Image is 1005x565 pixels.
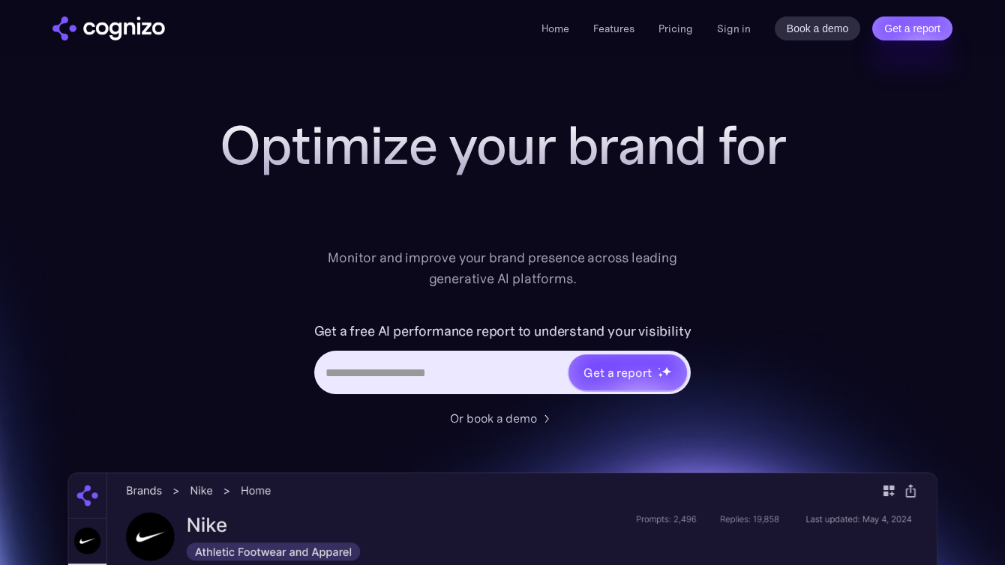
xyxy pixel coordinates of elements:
[661,366,671,376] img: star
[717,19,751,37] a: Sign in
[541,22,569,35] a: Home
[202,115,802,175] h1: Optimize your brand for
[583,363,651,381] div: Get a report
[872,16,952,40] a: Get a report
[658,372,663,378] img: star
[314,319,691,343] label: Get a free AI performance report to understand your visibility
[593,22,634,35] a: Features
[658,367,660,369] img: star
[775,16,861,40] a: Book a demo
[658,22,693,35] a: Pricing
[450,409,537,427] div: Or book a demo
[318,247,687,289] div: Monitor and improve your brand presence across leading generative AI platforms.
[314,319,691,402] form: Hero URL Input Form
[567,353,688,392] a: Get a reportstarstarstar
[450,409,555,427] a: Or book a demo
[52,16,165,40] img: cognizo logo
[52,16,165,40] a: home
